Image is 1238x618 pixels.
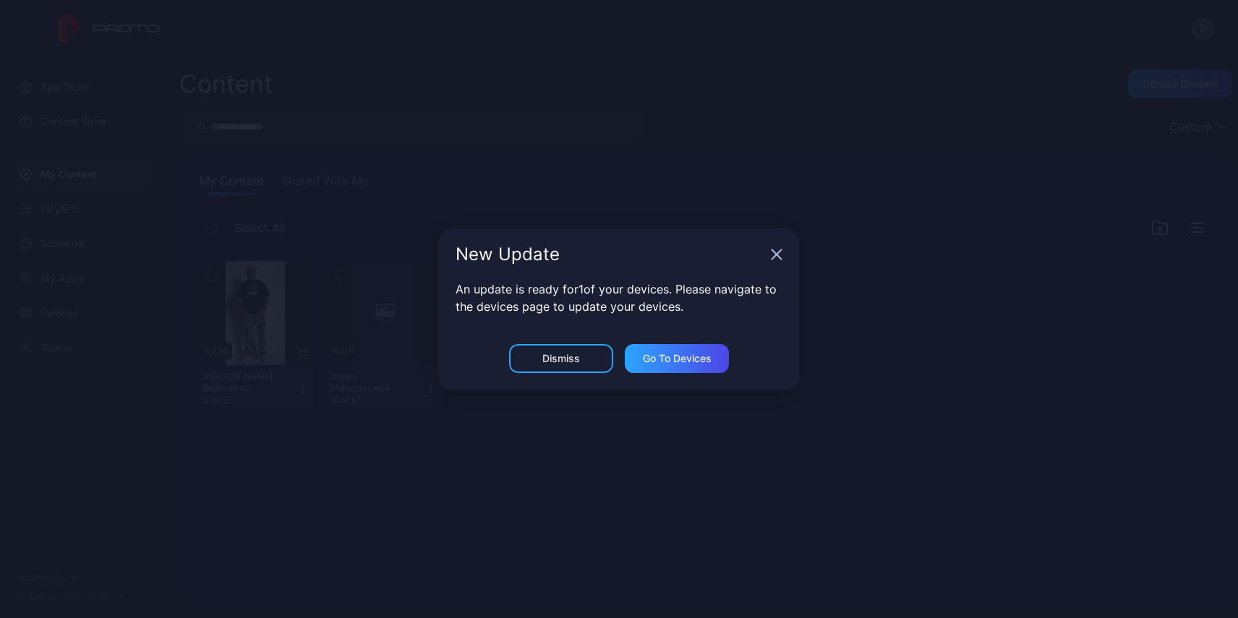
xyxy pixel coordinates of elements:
[509,344,613,373] button: Dismiss
[643,353,712,364] div: Go to devices
[456,280,782,315] p: An update is ready for 1 of your devices. Please navigate to the devices page to update your devi...
[542,353,580,364] div: Dismiss
[625,344,729,373] button: Go to devices
[456,246,765,263] div: New Update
